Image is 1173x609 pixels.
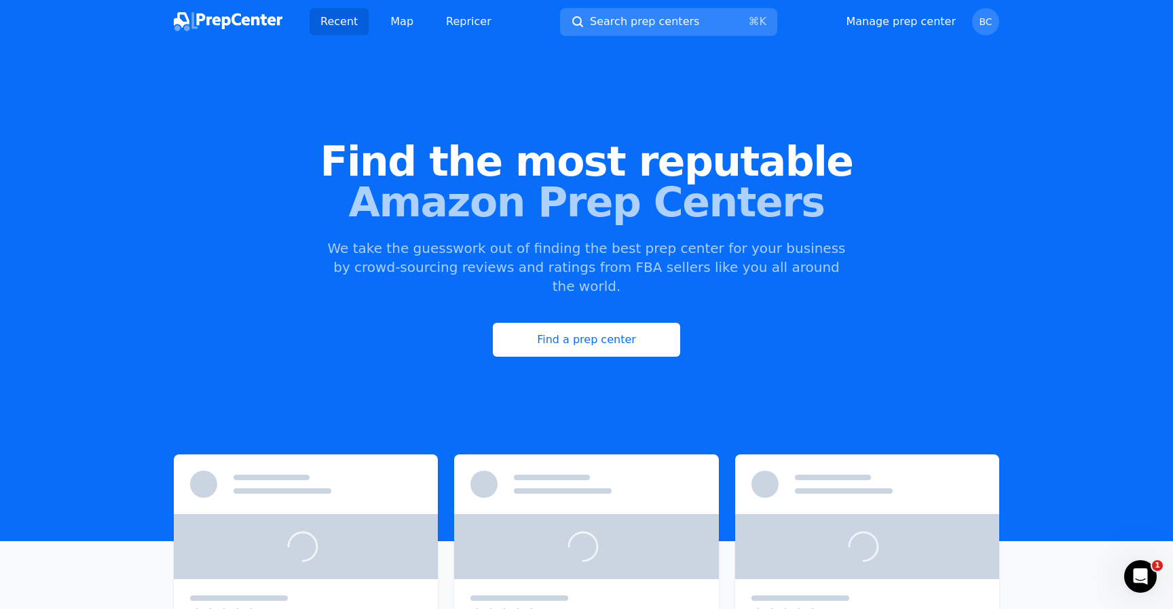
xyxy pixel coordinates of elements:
span: 1 [1152,560,1163,571]
button: BC [972,8,999,35]
span: BC [979,17,992,26]
kbd: K [760,15,767,28]
button: Search prep centers⌘K [560,8,777,36]
iframe: Intercom live chat [1124,560,1157,593]
img: PrepCenter [174,12,282,31]
p: We take the guesswork out of finding the best prep center for your business by crowd-sourcing rev... [326,239,847,296]
a: Map [379,8,424,35]
kbd: ⌘ [749,15,760,28]
span: Search prep centers [590,14,699,30]
a: Manage prep center [846,14,956,30]
span: Find the most reputable [22,141,1151,182]
a: Repricer [435,8,502,35]
span: Amazon Prep Centers [22,182,1151,222]
a: Find a prep center [493,323,680,357]
a: Recent [310,8,369,35]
